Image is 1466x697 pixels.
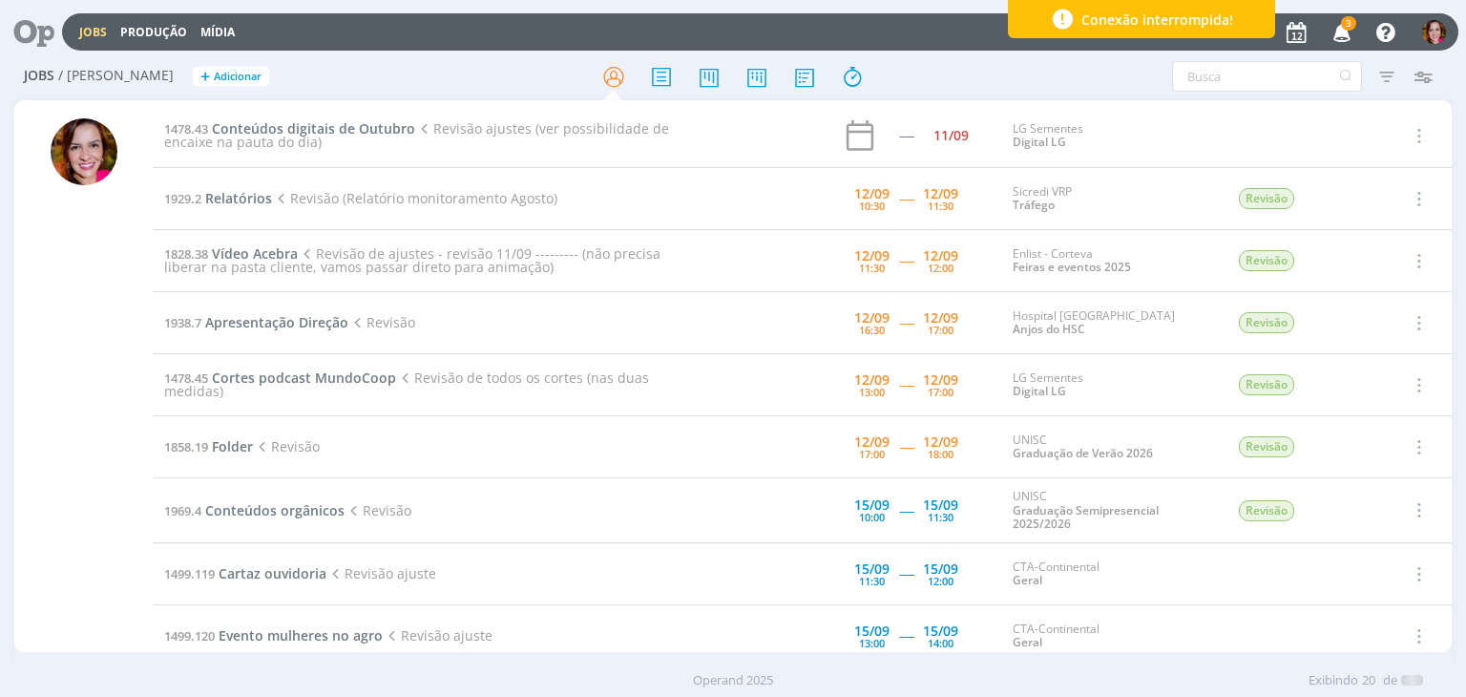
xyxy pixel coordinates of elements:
[859,576,885,586] div: 11:30
[928,387,953,397] div: 17:00
[1013,383,1066,399] a: Digital LG
[164,565,215,582] span: 1499.119
[164,244,660,276] span: Revisão de ajustes - revisão 11/09 --------- (não precisa liberar na pasta cliente, vamos passar ...
[120,24,187,40] a: Produção
[1013,445,1153,461] a: Graduação de Verão 2026
[205,501,345,519] span: Conteúdos orgânicos
[933,129,969,142] div: 11/09
[164,369,648,400] span: Revisão de todos os cortes (nas duas medidas)
[854,624,890,638] div: 15/09
[928,576,953,586] div: 12:00
[854,373,890,387] div: 12/09
[1013,134,1066,150] a: Digital LG
[164,119,415,137] a: 1478.43Conteúdos digitais de Outubro
[1239,500,1294,521] span: Revisão
[1309,671,1358,690] span: Exibindo
[214,71,262,83] span: Adicionar
[928,201,953,211] div: 11:30
[1013,122,1209,150] div: LG Sementes
[164,314,201,331] span: 1938.7
[212,119,415,137] span: Conteúdos digitais de Outubro
[1013,490,1209,531] div: UNISC
[1013,572,1042,588] a: Geral
[73,25,113,40] button: Jobs
[1362,671,1375,690] span: 20
[164,437,253,455] a: 1858.19Folder
[164,190,201,207] span: 1929.2
[212,437,253,455] span: Folder
[859,638,885,648] div: 13:00
[854,498,890,512] div: 15/09
[219,626,383,644] span: Evento mulheres no agro
[854,311,890,325] div: 12/09
[899,313,913,331] span: -----
[164,120,208,137] span: 1478.43
[1239,374,1294,395] span: Revisão
[923,311,958,325] div: 12/09
[859,449,885,459] div: 17:00
[859,387,885,397] div: 13:00
[1013,185,1209,213] div: Sicredi VRP
[928,512,953,522] div: 11:30
[164,369,396,387] a: 1478.45Cortes podcast MundoCoop
[928,449,953,459] div: 18:00
[1013,321,1085,337] a: Anjos do HSC
[923,624,958,638] div: 15/09
[348,313,414,331] span: Revisão
[164,501,345,519] a: 1969.4Conteúdos orgânicos
[928,325,953,335] div: 17:00
[195,25,241,40] button: Mídia
[923,562,958,576] div: 15/09
[1013,560,1209,588] div: CTA-Continental
[1013,309,1209,337] div: Hospital [GEOGRAPHIC_DATA]
[272,189,556,207] span: Revisão (Relatório monitoramento Agosto)
[899,375,913,393] span: -----
[899,437,913,455] span: -----
[899,501,913,519] span: -----
[200,24,235,40] a: Mídia
[58,68,174,84] span: / [PERSON_NAME]
[899,564,913,582] span: -----
[1239,250,1294,271] span: Revisão
[1239,312,1294,333] span: Revisão
[1321,15,1360,50] button: 3
[1239,436,1294,457] span: Revisão
[1013,634,1042,650] a: Geral
[1341,16,1356,31] span: 3
[923,435,958,449] div: 12/09
[923,249,958,263] div: 12/09
[24,68,54,84] span: Jobs
[164,370,208,387] span: 1478.45
[164,438,208,455] span: 1858.19
[1013,247,1209,275] div: Enlist - Corteva
[164,119,668,151] span: Revisão ajustes (ver possibilidade de encaixe na pauta do dia)
[164,244,298,263] a: 1828.38Vídeo Acebra
[1172,61,1362,92] input: Busca
[164,313,348,331] a: 1938.7Apresentação Direção
[79,24,107,40] a: Jobs
[923,187,958,201] div: 12/09
[859,263,885,273] div: 11:30
[1081,10,1233,30] span: Conexão interrompida!
[1239,188,1294,209] span: Revisão
[212,369,396,387] span: Cortes podcast MundoCoop
[923,498,958,512] div: 15/09
[205,189,272,207] span: Relatórios
[859,512,885,522] div: 10:00
[200,67,210,87] span: +
[854,562,890,576] div: 15/09
[899,626,913,644] span: -----
[1013,197,1055,213] a: Tráfego
[1013,259,1131,275] a: Feiras e eventos 2025
[923,373,958,387] div: 12/09
[164,502,201,519] span: 1969.4
[164,245,208,263] span: 1828.38
[1383,671,1397,690] span: de
[859,201,885,211] div: 10:30
[51,118,117,185] img: B
[164,189,272,207] a: 1929.2Relatórios
[854,187,890,201] div: 12/09
[854,249,890,263] div: 12/09
[854,435,890,449] div: 12/09
[253,437,319,455] span: Revisão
